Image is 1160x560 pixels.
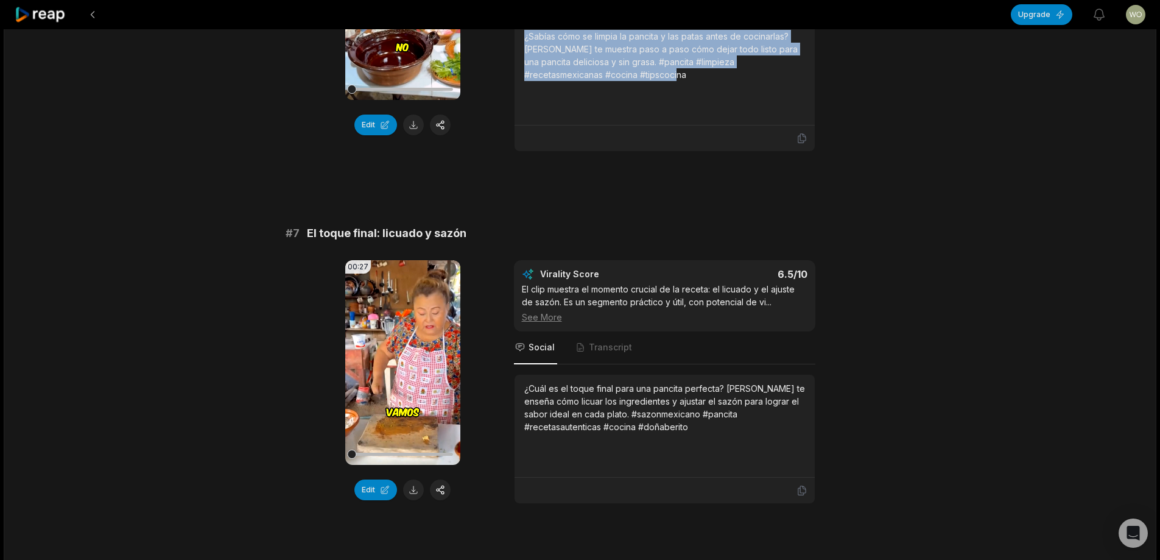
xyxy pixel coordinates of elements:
span: El toque final: licuado y sazón [307,225,466,242]
div: Open Intercom Messenger [1119,519,1148,548]
span: # 7 [286,225,300,242]
button: Edit [354,480,397,500]
div: El clip muestra el momento crucial de la receta: el licuado y el ajuste de sazón. Es un segmento ... [522,283,807,324]
div: ¿Cuál es el toque final para una pancita perfecta? [PERSON_NAME] te enseña cómo licuar los ingred... [524,382,805,433]
div: See More [522,311,807,324]
div: 6.5 /10 [677,268,807,280]
button: Upgrade [1011,4,1072,25]
video: Your browser does not support mp4 format. [345,260,460,465]
button: Edit [354,115,397,135]
span: Social [529,341,555,353]
div: Virality Score [540,268,671,280]
span: Transcript [589,341,632,353]
div: ¿Sabías cómo se limpia la pancita y las patas antes de cocinarlas? [PERSON_NAME] te muestra paso ... [524,30,805,81]
nav: Tabs [514,331,815,364]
